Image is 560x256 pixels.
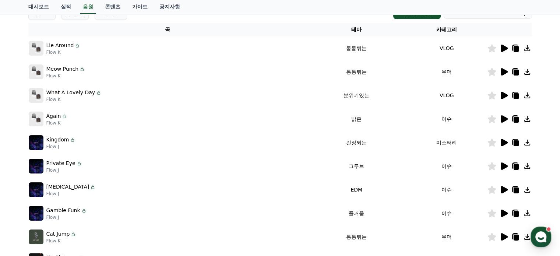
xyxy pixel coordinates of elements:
[29,112,43,126] img: music
[46,112,61,120] p: Again
[46,73,85,79] p: Flow K
[29,88,43,103] img: music
[406,131,487,154] td: 미스터리
[46,120,68,126] p: Flow K
[46,167,82,173] p: Flow J
[95,195,141,213] a: 설정
[28,23,307,36] th: 곡
[46,159,75,167] p: Private Eye
[46,230,70,238] p: Cat Jump
[29,64,43,79] img: music
[306,107,406,131] td: 밝은
[29,135,43,150] img: music
[46,214,87,220] p: Flow J
[46,49,81,55] p: Flow K
[406,107,487,131] td: 이슈
[29,41,43,56] img: music
[406,201,487,225] td: 이슈
[406,23,487,36] th: 카테고리
[2,195,49,213] a: 홈
[46,136,69,144] p: Kingdom
[46,238,77,244] p: Flow K
[306,60,406,84] td: 통통튀는
[406,154,487,178] td: 이슈
[29,229,43,244] img: music
[29,159,43,173] img: music
[46,183,89,191] p: [MEDICAL_DATA]
[406,36,487,60] td: VLOG
[46,42,74,49] p: Lie Around
[306,131,406,154] td: 긴장되는
[46,191,96,197] p: Flow J
[29,182,43,197] img: music
[114,206,123,212] span: 설정
[49,195,95,213] a: 대화
[306,36,406,60] td: 통통튀는
[46,89,95,97] p: What A Lovely Day
[67,206,76,212] span: 대화
[46,144,76,150] p: Flow J
[306,23,406,36] th: 테마
[306,84,406,107] td: 분위기있는
[406,60,487,84] td: 유머
[306,178,406,201] td: EDM
[306,225,406,249] td: 통통튀는
[29,206,43,221] img: music
[46,97,102,102] p: Flow K
[46,207,80,214] p: Gamble Funk
[406,225,487,249] td: 유머
[46,65,79,73] p: Meow Punch
[306,201,406,225] td: 즐거움
[23,206,28,212] span: 홈
[406,84,487,107] td: VLOG
[306,154,406,178] td: 그루브
[406,178,487,201] td: 이슈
